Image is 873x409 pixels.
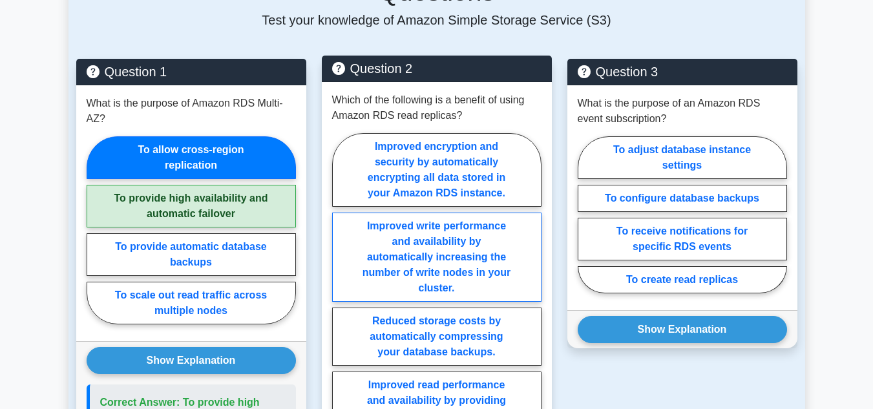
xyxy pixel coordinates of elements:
label: To provide automatic database backups [87,233,296,276]
label: To scale out read traffic across multiple nodes [87,282,296,324]
button: Show Explanation [578,316,787,343]
h5: Question 3 [578,64,787,79]
h5: Question 2 [332,61,542,76]
label: Improved encryption and security by automatically encrypting all data stored in your Amazon RDS i... [332,133,542,207]
label: Reduced storage costs by automatically compressing your database backups. [332,308,542,366]
label: To provide high availability and automatic failover [87,185,296,227]
label: To allow cross-region replication [87,136,296,179]
label: To receive notifications for specific RDS events [578,218,787,260]
label: To configure database backups [578,185,787,212]
label: To create read replicas [578,266,787,293]
h5: Question 1 [87,64,296,79]
p: What is the purpose of Amazon RDS Multi-AZ? [87,96,296,127]
button: Show Explanation [87,347,296,374]
p: Test your knowledge of Amazon Simple Storage Service (S3) [76,12,797,28]
label: To adjust database instance settings [578,136,787,179]
p: Which of the following is a benefit of using Amazon RDS read replicas? [332,92,542,123]
p: What is the purpose of an Amazon RDS event subscription? [578,96,787,127]
label: Improved write performance and availability by automatically increasing the number of write nodes... [332,213,542,302]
